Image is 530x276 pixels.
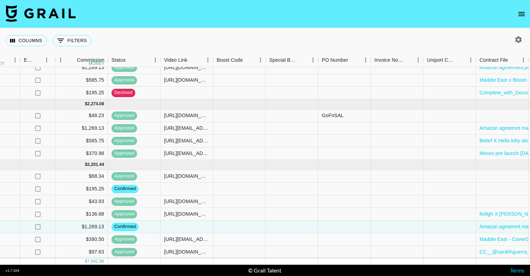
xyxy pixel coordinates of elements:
[89,61,104,66] div: money
[85,162,87,168] div: $
[164,198,209,205] div: https://www.instagram.com/reel/DOdccd2iNiM/?igsh=YXR6aGQ2a3R5c2M5
[77,53,104,67] div: Commission
[476,53,529,67] div: Contract File
[423,53,476,67] div: Uniport Contact Email
[111,236,137,243] span: approved
[41,55,52,65] button: Menu
[164,236,209,243] div: https://www.tiktok.com/@maddie.east/video/7554459639677455671?_r=1&_t=ZT-903VU1hUETm
[111,198,137,205] span: approved
[164,173,209,180] div: https://www.tiktok.com/@callmefeigh/video/7547027224428399879?_r=1&_t=ZS-8zVUNWqn6dI
[508,55,518,65] button: Sort
[480,53,508,67] div: Contract File
[10,55,20,65] button: Menu
[217,53,243,67] div: Boost Code
[53,35,91,46] button: Show filters
[322,53,348,67] div: PO Number
[161,53,213,67] div: Video Link
[164,64,209,71] div: https://www.instagram.com/stories/maddie.east/3681230396130676285?utm_source=ig_story_item_share&...
[322,112,344,119] div: GoFnSAL
[111,173,137,180] span: approved
[111,64,137,71] span: approved
[164,112,209,119] div: https://www.tiktok.com/@callmefeigh/video/7535895446166834437?_r=1&_t=ZS-8ygU153y5Gn
[55,74,108,87] div: $585.75
[55,61,108,74] div: $1,269.13
[6,35,47,46] button: Select columns
[164,248,209,255] div: https://www.instagram.com/reel/DPHYoPxAjbD/?igsh=QkFJUmFNbmUxZA%3D%3D
[348,55,358,65] button: Sort
[20,53,55,67] div: Expenses: Remove Commission?
[374,53,403,67] div: Invoice Notes
[111,112,137,119] span: approved
[87,258,104,264] div: 7,642.96
[111,53,126,67] div: Status
[413,55,423,65] button: Menu
[87,101,104,107] div: 2,274.08
[55,109,108,122] div: $48.23
[243,55,253,65] button: Sort
[85,101,87,107] div: $
[111,137,137,144] span: approved
[85,258,87,264] div: $
[248,267,281,274] div: © Grail Talent
[427,53,456,67] div: Uniport Contact Email
[213,53,266,67] div: Boost Code
[55,221,108,233] div: $1,269.13
[6,268,19,273] div: v 1.7.104
[55,135,108,147] div: $585.75
[466,55,476,65] button: Menu
[108,53,161,67] div: Status
[188,55,197,65] button: Sort
[510,267,524,274] a: Terms
[266,53,318,67] div: Special Booking Type
[111,223,138,230] span: confirmed
[126,55,136,65] button: Sort
[456,55,466,65] button: Sort
[87,162,104,168] div: 2,201.44
[55,170,108,183] div: $68.34
[111,150,137,157] span: approved
[55,195,108,208] div: $43.93
[111,186,138,192] span: confirmed
[67,55,77,65] button: Sort
[164,124,209,132] div: https://www.tiktok.com/@maddie.east/video/7544530042492177678?lang=en
[111,249,137,255] span: approved
[164,210,209,217] div: https://www.instagram.com/reel/DOCpFS6iLTR/?igsh=MXV6OTN4b3F1bjFoMg%3D%3D
[164,76,209,83] div: https://www.instagram.com/reel/DNRkUgEPjtV/?igsh=cjRvbm9xcnNvMXM2
[150,55,161,65] button: Menu
[55,87,108,99] div: $195.25
[24,53,34,67] div: Expenses: Remove Commission?
[269,53,298,67] div: Special Booking Type
[55,122,108,135] div: $1,269.13
[111,77,137,83] span: approved
[55,183,108,195] div: $195.25
[55,246,108,258] div: $97.63
[308,55,318,65] button: Menu
[403,55,413,65] button: Sort
[164,150,209,157] div: https://www.tiktok.com/@maddie.east/video/7549226363085966647?_r=1&_t=ZT-8zfXcQlGf5j
[371,53,423,67] div: Invoice Notes
[55,233,108,246] div: $390.50
[515,7,529,21] button: open drawer
[298,55,308,65] button: Sort
[55,55,66,65] button: Menu
[34,55,43,65] button: Sort
[164,137,209,144] div: https://www.tiktok.com/@maddie.east/video/7553032998921243917?_r=1&_t=ZT-8zwyQX4z1Di
[55,147,108,160] div: $370.98
[111,125,137,132] span: approved
[111,89,135,96] span: declined
[55,208,108,221] div: $136.68
[255,55,266,65] button: Menu
[318,53,371,67] div: PO Number
[111,211,137,217] span: approved
[6,5,76,22] img: Grail Talent
[203,55,213,65] button: Menu
[360,55,371,65] button: Menu
[518,55,529,65] button: Menu
[164,53,188,67] div: Video Link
